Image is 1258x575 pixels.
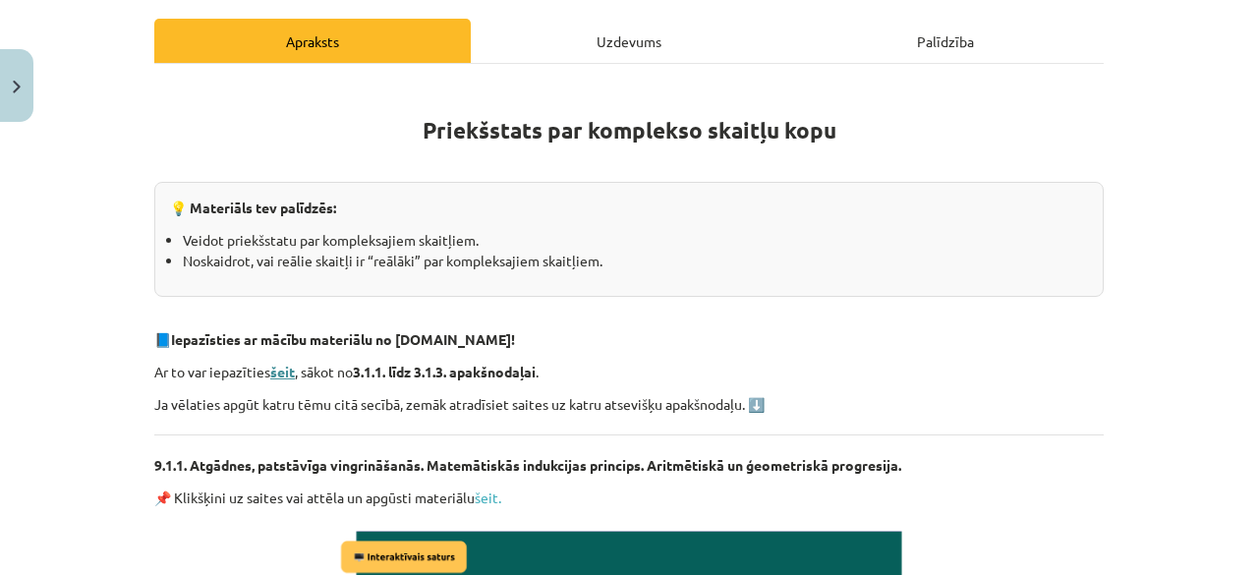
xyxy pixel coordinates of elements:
div: Uzdevums [471,19,787,63]
strong: Priekšstats par komplekso skaitļu kopu [423,116,836,144]
p: Ar to var iepazīties , sākot no . [154,362,1104,382]
a: šeit. [475,489,501,506]
strong: Iepazīsties ar mācību materiālu no [DOMAIN_NAME]! [171,330,515,348]
p: Ja vēlaties apgūt katru tēmu citā secībā, zemāk atradīsiet saites uz katru atsevišķu apakšnodaļu. ⬇️ [154,394,1104,415]
li: Noskaidrot, vai reālie skaitļi ir “reālāki” par kompleksajiem skaitļiem. [183,251,1088,271]
div: Apraksts [154,19,471,63]
li: Veidot priekšstatu par kompleksajiem skaitļiem. [183,230,1088,251]
img: icon-close-lesson-0947bae3869378f0d4975bcd49f059093ad1ed9edebbc8119c70593378902aed.svg [13,81,21,93]
strong: 9.1.1. Atgādnes, patstāvīga vingrināšanās. Matemātiskās indukcijas princips. Aritmētiskā un ģeome... [154,456,901,474]
p: 📌 Klikšķini uz saites vai attēla un apgūsti materiālu [154,488,1104,508]
a: šeit [270,363,295,380]
p: 📘 [154,329,1104,350]
b: Materiāls tev palīdzēs: [190,199,336,216]
div: Palīdzība [787,19,1104,63]
p: 💡 [170,198,1088,218]
strong: 3.1.1. līdz 3.1.3. apakšnodaļai [353,363,536,380]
